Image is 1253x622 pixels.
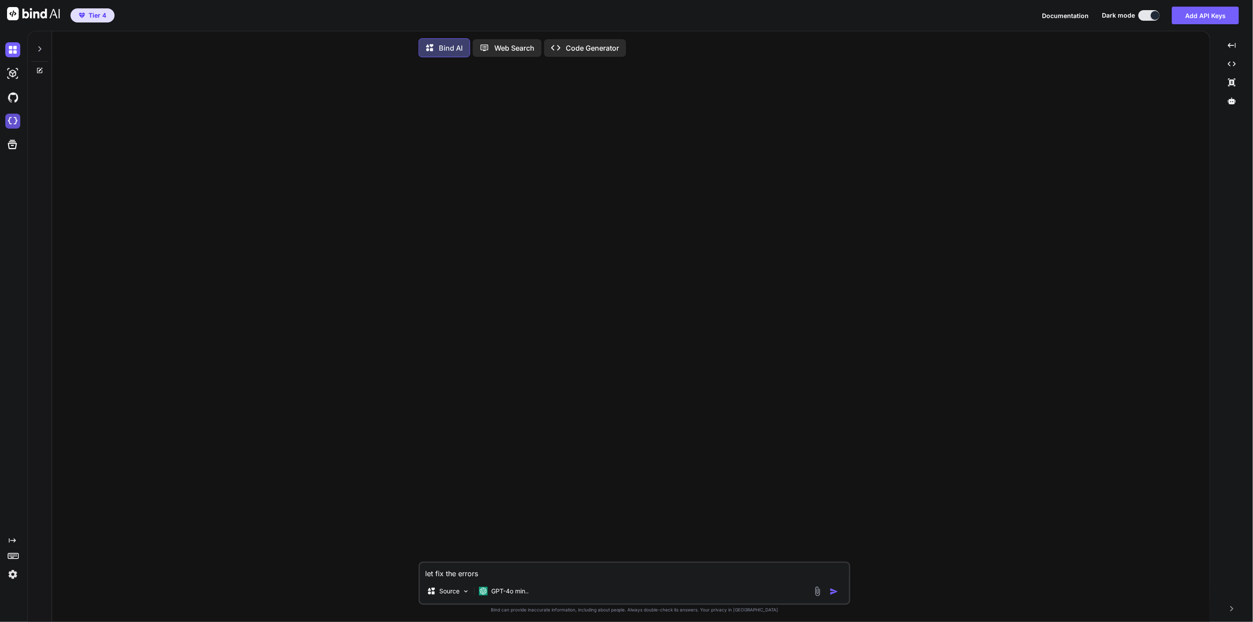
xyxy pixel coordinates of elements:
p: Bind AI [439,43,463,53]
img: premium [79,13,85,18]
p: Source [439,587,460,596]
img: darkAi-studio [5,66,20,81]
img: githubDark [5,90,20,105]
p: Bind can provide inaccurate information, including about people. Always double-check its answers.... [419,607,850,613]
p: GPT-4o min.. [491,587,529,596]
span: Documentation [1042,12,1089,19]
p: Web Search [494,43,534,53]
span: Dark mode [1102,11,1135,20]
img: GPT-4o mini [479,587,488,596]
img: attachment [812,586,823,596]
img: icon [830,587,838,596]
button: Add API Keys [1172,7,1239,24]
img: cloudideIcon [5,114,20,129]
button: premiumTier 4 [70,8,115,22]
span: Tier 4 [89,11,106,20]
img: Pick Models [462,588,470,595]
textarea: let fix the errors [420,563,849,579]
p: Code Generator [566,43,619,53]
img: Bind AI [7,7,60,20]
img: darkChat [5,42,20,57]
button: Documentation [1042,11,1089,20]
img: settings [5,567,20,582]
